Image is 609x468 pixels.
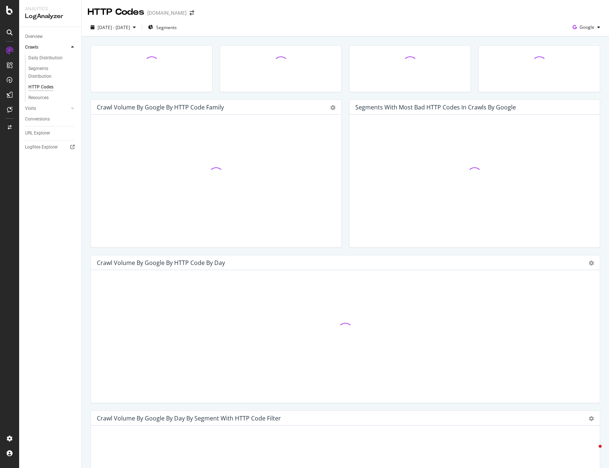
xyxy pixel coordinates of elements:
a: Crawls [25,43,69,51]
div: HTTP Codes [28,83,53,91]
div: Analytics [25,6,75,12]
span: Segments [156,24,177,31]
div: arrow-right-arrow-left [190,10,194,15]
div: Segments with most bad HTTP codes in Crawls by google [355,104,516,111]
div: Crawl Volume by google by HTTP Code Family [97,104,224,111]
div: gear [589,261,594,266]
a: Overview [25,33,76,41]
a: Resources [28,94,76,102]
button: [DATE] - [DATE] [88,21,139,33]
div: Daily Distribution [28,54,63,62]
div: gear [589,416,594,421]
div: gear [330,105,335,110]
div: Logfiles Explorer [25,143,58,151]
div: Overview [25,33,43,41]
span: Google [580,24,594,30]
a: URL Explorer [25,129,76,137]
a: Visits [25,105,69,112]
a: Logfiles Explorer [25,143,76,151]
div: HTTP Codes [88,6,144,18]
a: Segments Distribution [28,65,76,80]
div: Conversions [25,115,50,123]
div: Resources [28,94,49,102]
button: Segments [145,21,180,33]
a: HTTP Codes [28,83,76,91]
div: [DOMAIN_NAME] [147,9,187,17]
a: Conversions [25,115,76,123]
div: Visits [25,105,36,112]
div: LogAnalyzer [25,12,75,21]
button: Google [570,21,603,33]
div: Crawl Volume by google by Day by Segment with HTTP Code Filter [97,415,281,422]
a: Daily Distribution [28,54,76,62]
div: URL Explorer [25,129,50,137]
div: Crawls [25,43,38,51]
span: [DATE] - [DATE] [98,24,130,31]
div: Crawl Volume by google by HTTP Code by Day [97,259,225,266]
iframe: Intercom live chat [584,443,602,461]
div: Segments Distribution [28,65,69,80]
